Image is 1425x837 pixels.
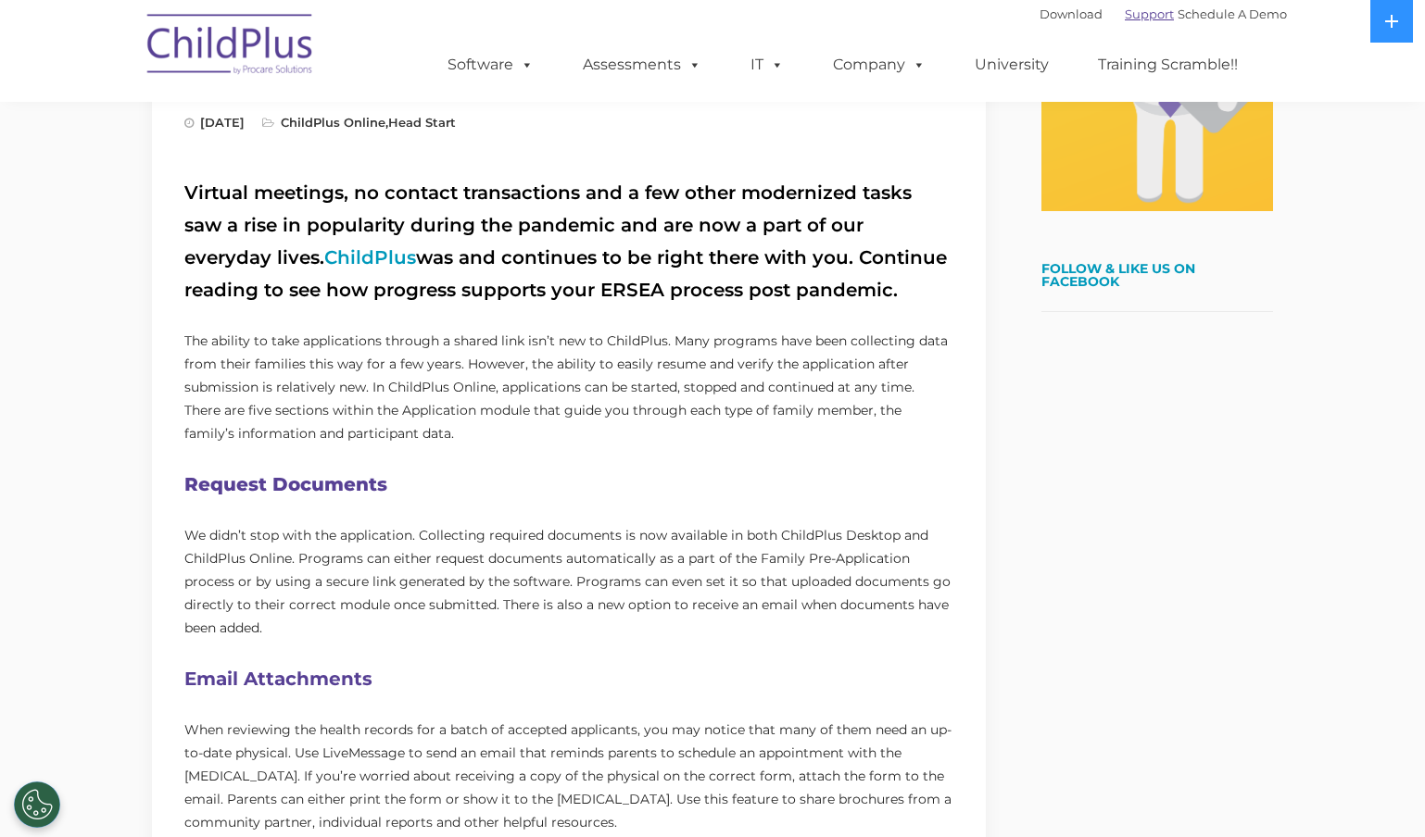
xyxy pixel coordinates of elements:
[184,524,953,640] p: We didn’t stop with the application. Collecting required documents is now available in both Child...
[138,1,323,94] img: ChildPlus by Procare Solutions
[184,718,953,834] p: When reviewing the health records for a batch of accepted applicants, you may notice that many of...
[814,46,944,83] a: Company
[388,115,456,130] a: Head Start
[184,468,953,501] h2: Request Documents
[184,177,953,306] h2: Virtual meetings, no contact transactions and a few other modernized tasks saw a rise in populari...
[1041,260,1195,290] a: Follow & Like Us on Facebook
[281,115,385,130] a: ChildPlus Online
[184,115,245,130] span: [DATE]
[14,781,60,828] button: Cookies Settings
[184,330,953,445] p: The ability to take applications through a shared link isn’t new to ChildPlus. Many programs have...
[429,46,552,83] a: Software
[564,46,720,83] a: Assessments
[1178,6,1287,21] a: Schedule A Demo
[262,115,456,130] span: ,
[324,246,416,269] a: ChildPlus
[1125,6,1174,21] a: Support
[1079,46,1256,83] a: Training Scramble!!
[956,46,1067,83] a: University
[732,46,802,83] a: IT
[1040,6,1103,21] a: Download
[1040,6,1287,21] font: |
[184,668,372,690] strong: Email Attachments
